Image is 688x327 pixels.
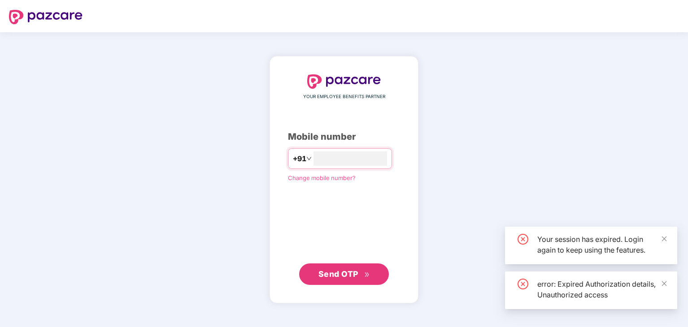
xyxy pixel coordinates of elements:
[293,153,306,164] span: +91
[306,156,312,161] span: down
[288,130,400,144] div: Mobile number
[364,272,370,278] span: double-right
[288,174,356,181] a: Change mobile number?
[299,263,389,285] button: Send OTPdouble-right
[318,269,358,279] span: Send OTP
[537,234,666,255] div: Your session has expired. Login again to keep using the features.
[661,280,667,287] span: close
[661,236,667,242] span: close
[9,10,83,24] img: logo
[518,234,528,245] span: close-circle
[303,93,385,100] span: YOUR EMPLOYEE BENEFITS PARTNER
[537,279,666,300] div: error: Expired Authorization details, Unauthorized access
[307,74,381,89] img: logo
[518,279,528,289] span: close-circle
